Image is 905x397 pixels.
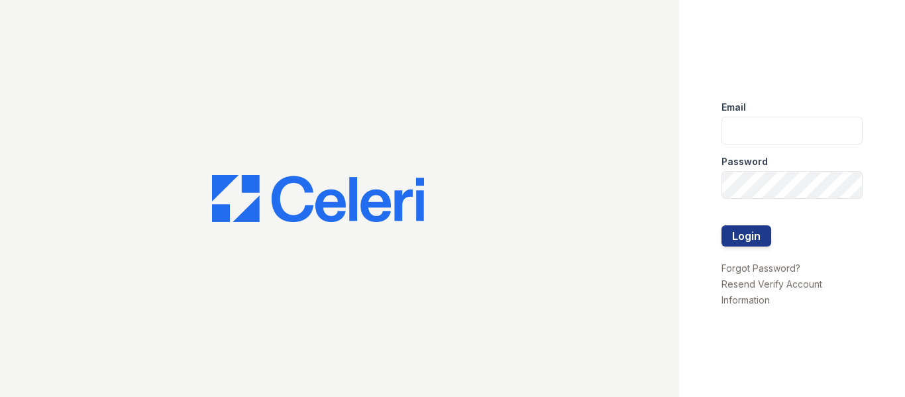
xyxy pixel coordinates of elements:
button: Login [721,225,771,247]
label: Email [721,101,746,114]
img: CE_Logo_Blue-a8612792a0a2168367f1c8372b55b34899dd931a85d93a1a3d3e32e68fde9ad4.png [212,175,424,223]
a: Forgot Password? [721,262,800,274]
a: Resend Verify Account Information [721,278,822,306]
label: Password [721,155,768,168]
